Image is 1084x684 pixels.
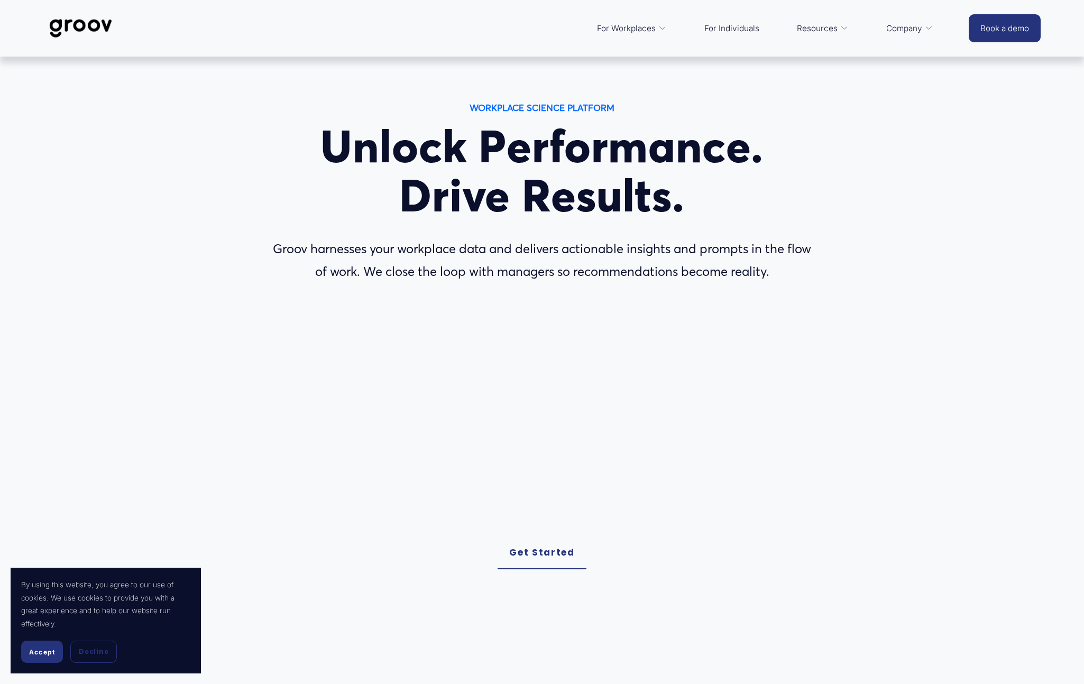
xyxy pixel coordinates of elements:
[881,16,939,41] a: folder dropdown
[70,641,117,663] button: Decline
[797,21,838,36] span: Resources
[21,578,190,630] p: By using this website, you agree to our use of cookies. We use cookies to provide you with a grea...
[498,537,586,569] a: Get Started
[265,238,819,283] p: Groov harnesses your workplace data and delivers actionable insights and prompts in the flow of w...
[470,102,614,113] strong: WORKPLACE SCIENCE PLATFORM
[43,11,118,46] img: Groov | Workplace Science Platform | Unlock Performance | Drive Results
[11,568,201,673] section: Cookie banner
[21,641,63,663] button: Accept
[265,122,819,220] h1: Unlock Performance. Drive Results.
[592,16,672,41] a: folder dropdown
[886,21,922,36] span: Company
[79,647,108,657] span: Decline
[969,14,1041,42] a: Book a demo
[29,648,55,656] span: Accept
[699,16,765,41] a: For Individuals
[792,16,854,41] a: folder dropdown
[597,21,656,36] span: For Workplaces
